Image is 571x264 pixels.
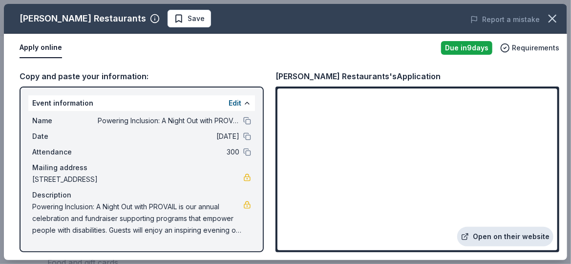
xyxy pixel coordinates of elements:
div: Mailing address [32,162,251,174]
div: Copy and paste your information: [20,70,264,83]
span: Attendance [32,146,98,158]
div: Description [32,189,251,201]
button: Requirements [500,42,559,54]
div: [PERSON_NAME] Restaurants's Application [275,70,441,83]
span: Powering Inclusion: A Night Out with PROVAIL [98,115,239,127]
span: Requirements [512,42,559,54]
span: Name [32,115,98,127]
span: [DATE] [98,131,239,142]
button: Edit [229,97,241,109]
span: [STREET_ADDRESS] [32,174,243,185]
span: Powering Inclusion: A Night Out with PROVAIL is our annual celebration and fundraiser supporting ... [32,201,243,236]
div: Event information [28,95,255,111]
button: Save [168,10,211,27]
div: [PERSON_NAME] Restaurants [20,11,146,26]
span: 300 [98,146,239,158]
button: Report a mistake [470,14,540,25]
span: Save [188,13,205,24]
span: Date [32,131,98,142]
div: Due in 9 days [441,41,492,55]
button: Apply online [20,38,62,58]
a: Open on their website [457,227,553,246]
